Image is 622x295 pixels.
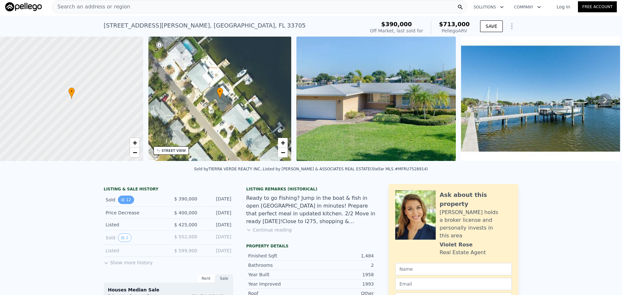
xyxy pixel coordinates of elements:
div: • [68,87,75,99]
div: Listed [106,221,163,228]
a: Free Account [578,1,617,12]
span: − [132,148,137,156]
div: Houses Median Sale [108,287,229,293]
span: + [281,139,285,147]
div: Finished Sqft [248,253,311,259]
span: • [68,88,75,94]
button: Solutions [468,1,509,13]
div: • [217,87,223,99]
div: Property details [246,244,376,249]
div: [PERSON_NAME] holds a broker license and personally invests in this area [440,209,512,240]
div: Listed [106,247,163,254]
img: Pellego [5,2,42,11]
div: Off Market, last sold for [370,28,423,34]
a: Zoom out [278,148,288,157]
div: Sold [106,233,163,242]
button: Company [509,1,546,13]
a: Log In [549,4,578,10]
span: + [132,139,137,147]
div: Sale [215,274,233,283]
div: [DATE] [202,247,231,254]
span: • [217,88,223,94]
span: Search an address or region [52,3,130,11]
img: Sale: 60326223 Parcel: 53544913 [296,37,456,161]
div: [DATE] [202,210,231,216]
span: $ 390,000 [174,196,197,201]
button: View historical data [118,196,134,204]
a: Zoom in [278,138,288,148]
a: Zoom in [130,138,140,148]
div: Sold [106,196,163,204]
div: 1993 [311,281,374,287]
span: $ 552,000 [174,234,197,239]
div: Listing Remarks (Historical) [246,187,376,192]
span: − [281,148,285,156]
span: $713,000 [439,21,470,28]
div: [DATE] [202,221,231,228]
div: LISTING & SALE HISTORY [104,187,233,193]
div: Pellego ARV [439,28,470,34]
span: $ 599,900 [174,248,197,253]
div: 1958 [311,271,374,278]
button: SAVE [480,20,503,32]
input: Name [395,263,512,275]
div: Sold by TIERRA VERDE REALTY INC. . [194,167,263,171]
button: Show Options [505,20,518,33]
img: Sale: 60326223 Parcel: 53544913 [461,37,620,161]
button: Continue reading [246,227,292,233]
span: $ 425,000 [174,222,197,227]
div: [DATE] [202,233,231,242]
div: 1,484 [311,253,374,259]
div: 2 [311,262,374,268]
button: Show more history [104,257,153,266]
div: Bathrooms [248,262,311,268]
div: Ready to go Fishing? Jump in the boat & fish in open [GEOGRAPHIC_DATA] in minutes! Prepare that p... [246,194,376,225]
div: Violet Rose [440,241,473,249]
div: Year Built [248,271,311,278]
div: Ask about this property [440,190,512,209]
div: [STREET_ADDRESS][PERSON_NAME] , [GEOGRAPHIC_DATA] , FL 33705 [104,21,306,30]
div: [DATE] [202,196,231,204]
input: Email [395,278,512,290]
span: $ 400,000 [174,210,197,215]
div: Listed by [PERSON_NAME] & ASSOCIATES REAL ESTATE (Stellar MLS #MFRU7528914) [263,167,428,171]
button: View historical data [118,233,132,242]
div: Real Estate Agent [440,249,486,256]
div: Rent [197,274,215,283]
a: Zoom out [130,148,140,157]
div: Price Decrease [106,210,163,216]
div: Year Improved [248,281,311,287]
span: $390,000 [381,21,412,28]
div: STREET VIEW [162,148,186,153]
